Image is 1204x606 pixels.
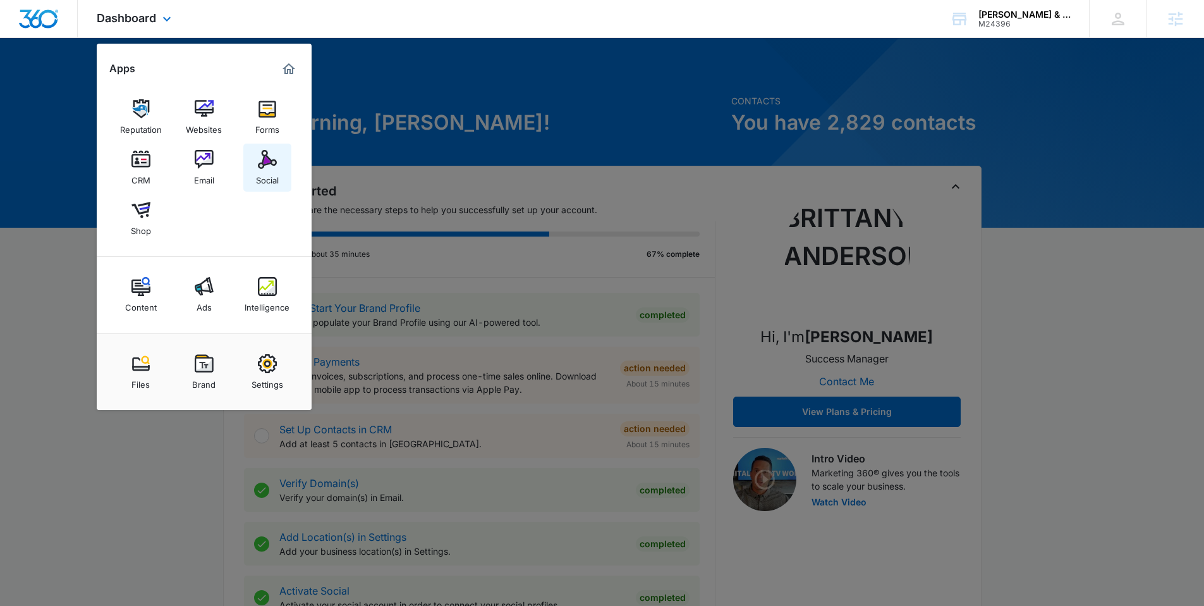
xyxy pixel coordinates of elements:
[109,63,135,75] h2: Apps
[131,169,150,185] div: CRM
[120,118,162,135] div: Reputation
[243,271,291,319] a: Intelligence
[256,169,279,185] div: Social
[978,9,1071,20] div: account name
[97,11,156,25] span: Dashboard
[243,348,291,396] a: Settings
[117,194,165,242] a: Shop
[978,20,1071,28] div: account id
[279,59,299,79] a: Marketing 360® Dashboard
[125,296,157,312] div: Content
[180,271,228,319] a: Ads
[117,144,165,192] a: CRM
[117,348,165,396] a: Files
[180,93,228,141] a: Websites
[245,296,289,312] div: Intelligence
[186,118,222,135] div: Websites
[243,144,291,192] a: Social
[243,93,291,141] a: Forms
[255,118,279,135] div: Forms
[180,144,228,192] a: Email
[131,373,150,390] div: Files
[194,169,214,185] div: Email
[192,373,216,390] div: Brand
[117,271,165,319] a: Content
[252,373,283,390] div: Settings
[180,348,228,396] a: Brand
[117,93,165,141] a: Reputation
[197,296,212,312] div: Ads
[131,220,151,236] div: Shop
